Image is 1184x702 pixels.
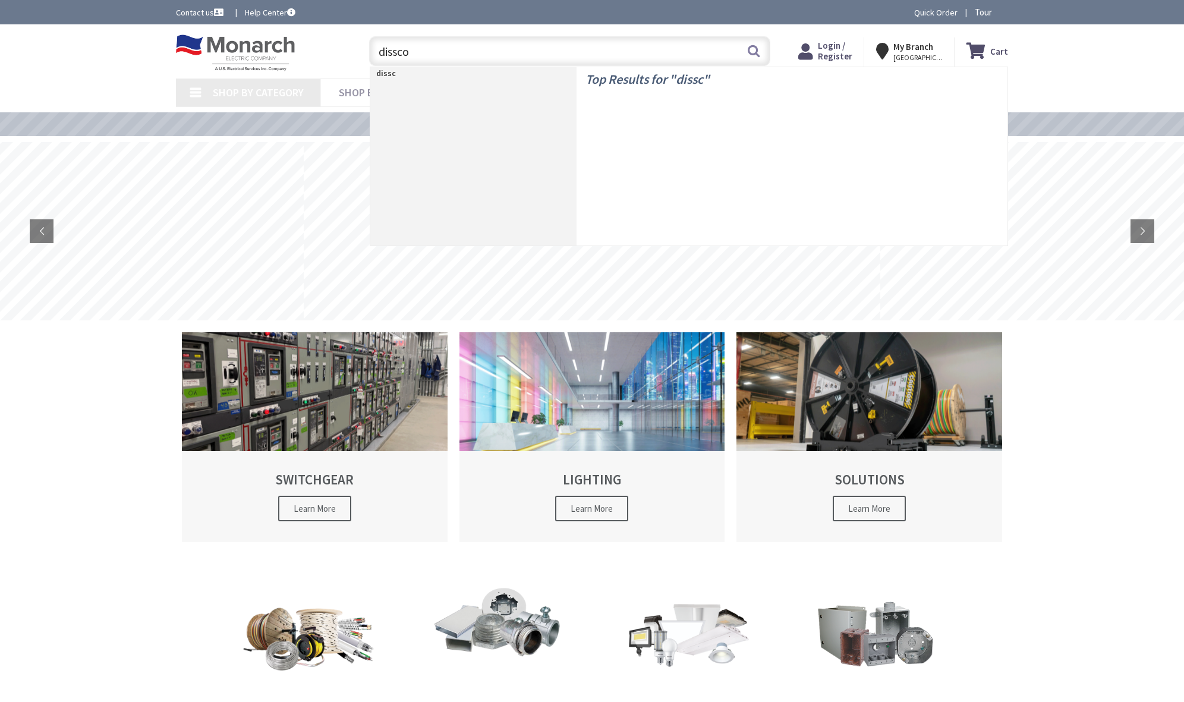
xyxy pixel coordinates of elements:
[818,40,852,62] span: Login / Register
[182,332,448,542] a: SWITCHGEAR Learn More
[555,496,628,521] span: Learn More
[833,496,906,521] span: Learn More
[757,472,981,487] h2: SOLUTIONS
[676,71,703,87] strong: dissc
[966,40,1008,62] a: Cart
[893,41,933,52] strong: My Branch
[876,40,943,62] div: My Branch [GEOGRAPHIC_DATA][US_STATE], [GEOGRAPHIC_DATA]
[203,472,427,487] h2: SWITCHGEAR
[376,68,396,78] strong: dissc
[798,40,852,62] a: Login / Register
[975,7,1005,18] span: Tour
[585,67,999,86] h4: Top Results for " "
[278,496,351,521] span: Learn More
[914,7,958,18] a: Quick Order
[176,34,295,71] img: Monarch Electric Company
[480,472,704,487] h2: LIGHTING
[790,678,961,690] h2: Enclosures & Boxes
[213,86,304,99] span: Shop By Category
[339,86,402,99] span: Shop By List
[221,681,398,693] h2: Wiring
[893,53,944,62] span: [GEOGRAPHIC_DATA][US_STATE], [GEOGRAPHIC_DATA]
[990,40,1008,62] strong: Cart
[412,667,584,691] h2: Conduit, Fittings, Bodies, Raceways
[176,7,226,18] a: Contact us
[245,7,295,18] a: Help Center
[601,678,772,690] h2: Lighting
[736,332,1002,542] a: SOLUTIONS Learn More
[369,36,770,66] input: What are you looking for?
[459,332,725,542] a: LIGHTING Learn More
